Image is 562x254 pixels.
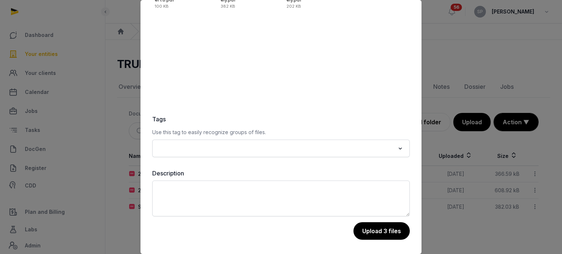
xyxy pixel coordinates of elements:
[157,143,395,153] input: Search for option
[156,142,406,155] div: Search for option
[152,128,410,137] p: Use this tag to easily recognize groups of files.
[353,222,410,240] button: Upload 3 files
[286,4,301,8] div: 202 KB
[152,169,410,178] label: Description
[221,4,235,8] div: 382 KB
[152,115,410,124] label: Tags
[155,4,169,8] div: 100 KB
